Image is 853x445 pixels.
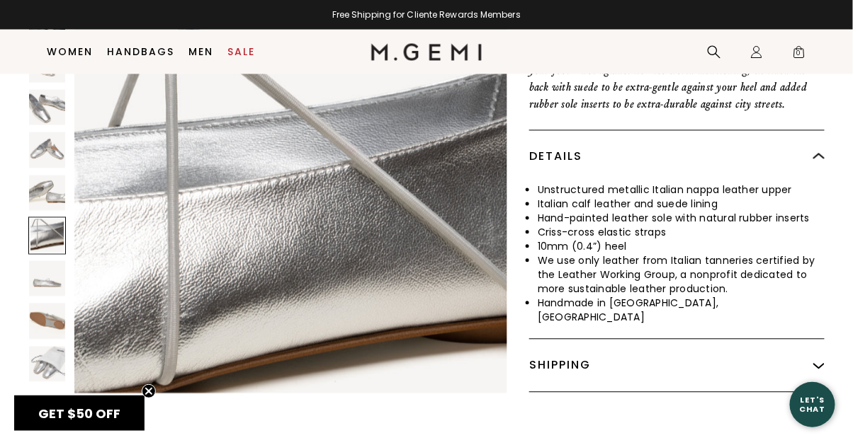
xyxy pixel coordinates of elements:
[538,197,825,212] li: Italian calf leather and suede lining
[538,183,825,197] li: Unstructured metallic Italian nappa leather upper
[29,89,65,125] img: The Una
[29,132,65,168] img: The Una
[14,395,145,431] div: GET $50 OFFClose teaser
[529,340,825,392] div: Shipping
[29,304,65,340] img: The Una
[189,47,214,58] a: Men
[29,175,65,211] img: The Una
[29,346,65,382] img: The Una
[47,47,94,58] a: Women
[792,48,806,62] span: 0
[538,212,825,226] li: Hand-painted leather sole with natural rubber inserts
[142,384,156,398] button: Close teaser
[228,47,256,58] a: Sale
[538,226,825,240] li: Criss-cross elastic straps
[371,44,482,61] img: M.Gemi
[38,405,120,422] span: GET $50 OFF
[790,395,835,413] div: Let's Chat
[29,260,65,296] img: The Una
[538,240,825,254] li: 10mm (0.4”) heel
[538,296,825,325] li: Handmade in [GEOGRAPHIC_DATA], [GEOGRAPHIC_DATA]
[538,254,825,296] li: We use only leather from Italian tanneries certified by the Leather Working Group, a nonprofit de...
[529,131,825,183] div: Details
[108,47,175,58] a: Handbags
